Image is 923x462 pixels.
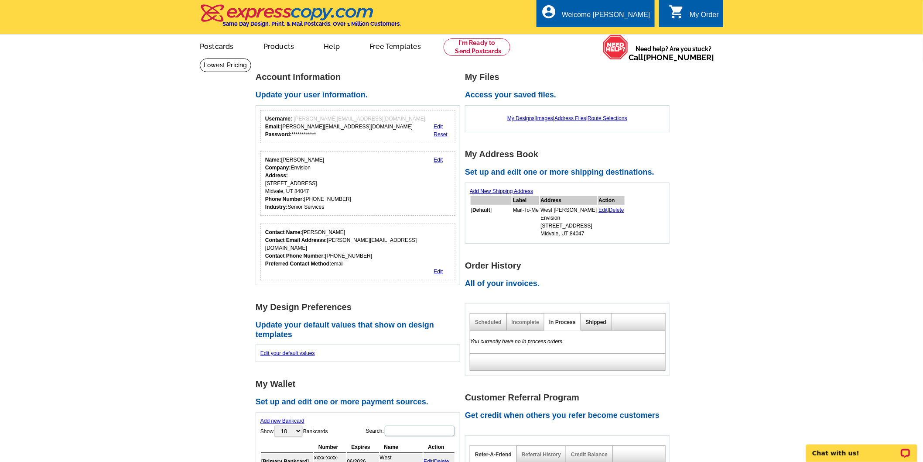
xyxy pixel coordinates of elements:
[274,426,302,437] select: ShowBankcards
[465,90,674,100] h2: Access your saved files.
[260,224,455,280] div: Who should we contact regarding order issues?
[356,35,435,56] a: Free Templates
[265,261,331,267] strong: Preferred Contact Method:
[465,150,674,159] h1: My Address Book
[475,452,512,458] a: Refer-A-Friend
[260,151,455,216] div: Your personal details.
[598,196,625,205] th: Action
[434,157,443,163] a: Edit
[512,319,539,325] a: Incomplete
[434,269,443,275] a: Edit
[434,124,443,130] a: Edit
[800,434,923,462] iframe: LiveChat chat widget
[536,115,553,121] a: Images
[470,188,533,194] a: Add New Shipping Address
[265,196,304,202] strong: Phone Number:
[256,303,465,312] h1: My Design Preferences
[465,279,674,289] h2: All of your invoices.
[186,35,248,56] a: Postcards
[380,442,423,453] th: Name
[588,115,627,121] a: Route Selections
[522,452,561,458] a: Referral History
[314,442,346,453] th: Number
[465,393,674,402] h1: Customer Referral Program
[465,261,674,270] h1: Order History
[549,319,576,325] a: In Process
[265,204,287,210] strong: Industry:
[256,321,465,339] h2: Update your default values that show on design templates
[598,207,608,213] a: Edit
[465,168,674,177] h2: Set up and edit one or more shipping destinations.
[347,442,379,453] th: Expires
[310,35,354,56] a: Help
[513,196,539,205] th: Label
[669,10,719,21] a: shopping_cart My Order
[256,379,465,389] h1: My Wallet
[265,229,302,235] strong: Contact Name:
[598,206,625,238] td: |
[690,11,719,23] div: My Order
[629,45,719,62] span: Need help? Are you stuck?
[265,124,281,130] strong: Email:
[471,206,512,238] td: [ ]
[385,426,455,436] input: Search:
[265,157,281,163] strong: Name:
[260,350,315,356] a: Edit your default values
[256,397,465,407] h2: Set up and edit one or more payment sources.
[513,206,539,238] td: Mail-To-Me
[222,21,401,27] h4: Same Day Design, Print, & Mail Postcards. Over 1 Million Customers.
[265,131,292,138] strong: Password:
[562,11,650,23] div: Welcome [PERSON_NAME]
[643,53,714,62] a: [PHONE_NUMBER]
[265,228,451,268] div: [PERSON_NAME] [PERSON_NAME][EMAIL_ADDRESS][DOMAIN_NAME] [PHONE_NUMBER] email
[260,110,455,143] div: Your login information.
[554,115,586,121] a: Address Files
[256,90,465,100] h2: Update your user information.
[470,110,665,127] div: | | |
[571,452,608,458] a: Credit Balance
[541,4,557,20] i: account_circle
[265,116,292,122] strong: Username:
[366,425,455,437] label: Search:
[265,172,288,179] strong: Address:
[465,411,674,421] h2: Get credit when others you refer become customers
[200,10,401,27] a: Same Day Design, Print, & Mail Postcards. Over 1 Million Customers.
[260,425,328,438] label: Show Bankcards
[472,207,490,213] b: Default
[475,319,502,325] a: Scheduled
[265,165,291,171] strong: Company:
[629,53,714,62] span: Call
[669,4,684,20] i: shopping_cart
[586,319,606,325] a: Shipped
[540,196,597,205] th: Address
[603,34,629,60] img: help
[265,156,351,211] div: [PERSON_NAME] Envision [STREET_ADDRESS] Midvale, UT 84047 [PHONE_NUMBER] Senior Services
[265,237,327,243] strong: Contact Email Addresss:
[250,35,308,56] a: Products
[424,442,455,453] th: Action
[260,418,304,424] a: Add new Bankcard
[465,72,674,82] h1: My Files
[507,115,535,121] a: My Designs
[256,72,465,82] h1: Account Information
[540,206,597,238] td: West [PERSON_NAME] Envision [STREET_ADDRESS] Midvale, UT 84047
[470,338,564,345] em: You currently have no in process orders.
[609,207,624,213] a: Delete
[434,131,448,138] a: Reset
[294,116,425,122] span: [PERSON_NAME][EMAIL_ADDRESS][DOMAIN_NAME]
[265,253,325,259] strong: Contact Phone Number:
